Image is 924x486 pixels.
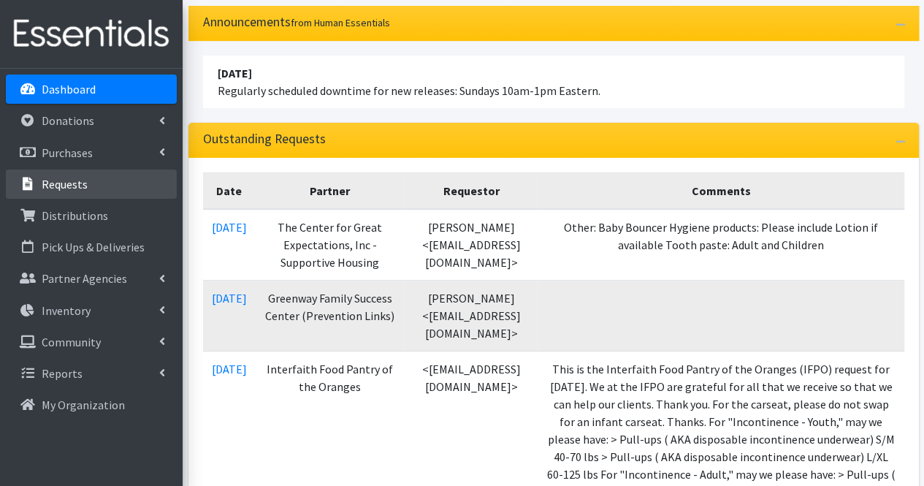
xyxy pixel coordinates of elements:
[6,138,177,167] a: Purchases
[256,281,405,352] td: Greenway Family Success Center (Prevention Links)
[42,366,83,381] p: Reports
[42,240,145,254] p: Pick Ups & Deliveries
[212,220,247,235] a: [DATE]
[6,390,177,419] a: My Organization
[6,10,177,58] img: HumanEssentials
[42,398,125,412] p: My Organization
[218,66,252,80] strong: [DATE]
[42,208,108,223] p: Distributions
[405,209,538,281] td: [PERSON_NAME] <[EMAIL_ADDRESS][DOMAIN_NAME]>
[42,113,94,128] p: Donations
[6,106,177,135] a: Donations
[291,16,390,29] small: from Human Essentials
[6,296,177,325] a: Inventory
[6,232,177,262] a: Pick Ups & Deliveries
[256,209,405,281] td: The Center for Great Expectations, Inc - Supportive Housing
[6,327,177,357] a: Community
[203,15,390,30] h3: Announcements
[42,145,93,160] p: Purchases
[42,82,96,96] p: Dashboard
[212,362,247,376] a: [DATE]
[203,132,326,147] h3: Outstanding Requests
[212,291,247,305] a: [DATE]
[203,173,256,210] th: Date
[203,56,904,108] li: Regularly scheduled downtime for new releases: Sundays 10am-1pm Eastern.
[538,209,904,281] td: Other: Baby Bouncer Hygiene products: Please include Lotion if available Tooth paste: Adult and C...
[405,281,538,352] td: [PERSON_NAME] <[EMAIL_ADDRESS][DOMAIN_NAME]>
[6,75,177,104] a: Dashboard
[42,335,101,349] p: Community
[6,264,177,293] a: Partner Agencies
[405,173,538,210] th: Requestor
[42,271,127,286] p: Partner Agencies
[42,177,88,191] p: Requests
[6,201,177,230] a: Distributions
[6,359,177,388] a: Reports
[256,173,405,210] th: Partner
[538,173,904,210] th: Comments
[42,303,91,318] p: Inventory
[6,170,177,199] a: Requests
